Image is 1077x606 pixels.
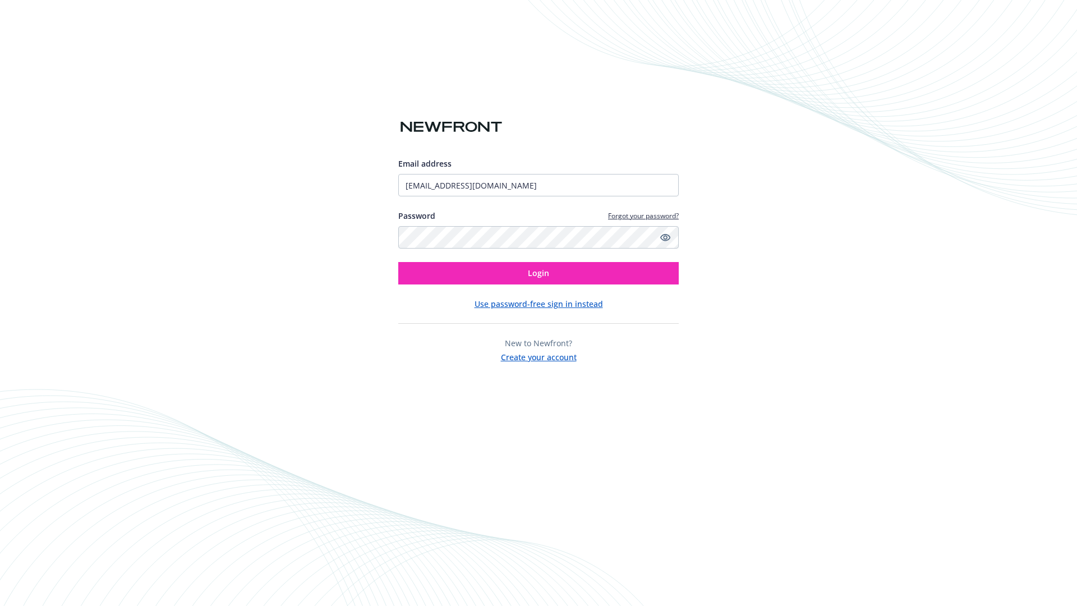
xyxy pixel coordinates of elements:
[659,231,672,244] a: Show password
[398,210,435,222] label: Password
[398,262,679,284] button: Login
[398,226,679,249] input: Enter your password
[528,268,549,278] span: Login
[608,211,679,221] a: Forgot your password?
[398,117,504,137] img: Newfront logo
[398,158,452,169] span: Email address
[505,338,572,348] span: New to Newfront?
[475,298,603,310] button: Use password-free sign in instead
[501,349,577,363] button: Create your account
[398,174,679,196] input: Enter your email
